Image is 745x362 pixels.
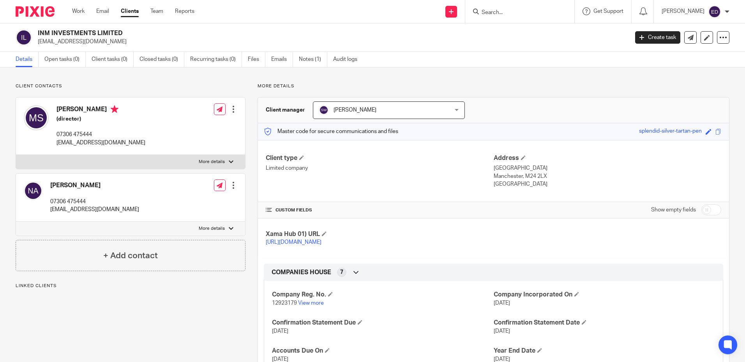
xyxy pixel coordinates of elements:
[50,206,139,213] p: [EMAIL_ADDRESS][DOMAIN_NAME]
[708,5,721,18] img: svg%3E
[111,105,118,113] i: Primary
[481,9,551,16] input: Search
[271,52,293,67] a: Emails
[266,154,493,162] h4: Client type
[272,347,493,355] h4: Accounts Due On
[190,52,242,67] a: Recurring tasks (0)
[494,180,721,188] p: [GEOGRAPHIC_DATA]
[92,52,134,67] a: Client tasks (0)
[272,319,493,327] h4: Confirmation Statement Due
[175,7,194,15] a: Reports
[651,206,696,214] label: Show empty fields
[24,105,49,130] img: svg%3E
[56,115,145,123] h5: (director)
[264,128,398,135] p: Master code for secure communications and files
[50,181,139,190] h4: [PERSON_NAME]
[494,172,721,180] p: Manchester, M24 2LX
[16,6,55,17] img: Pixie
[50,198,139,206] p: 07306 475444
[56,131,145,138] p: 07306 475444
[340,268,343,276] span: 7
[72,7,85,15] a: Work
[494,357,510,362] span: [DATE]
[56,105,145,115] h4: [PERSON_NAME]
[16,29,32,46] img: svg%3E
[103,250,158,262] h4: + Add contact
[38,29,506,37] h2: INM INVESTMENTS LIMITED
[56,139,145,147] p: [EMAIL_ADDRESS][DOMAIN_NAME]
[635,31,680,44] a: Create task
[266,230,493,238] h4: Xama Hub 01) URL
[298,300,324,306] a: View more
[266,240,321,245] a: [URL][DOMAIN_NAME]
[593,9,623,14] span: Get Support
[266,164,493,172] p: Limited company
[272,300,297,306] span: 12923179
[44,52,86,67] a: Open tasks (0)
[639,127,702,136] div: splendid-silver-tartan-pen
[272,328,288,334] span: [DATE]
[121,7,139,15] a: Clients
[272,357,288,362] span: [DATE]
[248,52,265,67] a: Files
[258,83,729,89] p: More details
[494,347,715,355] h4: Year End Date
[96,7,109,15] a: Email
[266,207,493,213] h4: CUSTOM FIELDS
[16,283,245,289] p: Linked clients
[334,107,376,113] span: [PERSON_NAME]
[272,268,331,277] span: COMPANIES HOUSE
[272,291,493,299] h4: Company Reg. No.
[199,225,225,232] p: More details
[16,52,39,67] a: Details
[319,105,328,115] img: svg%3E
[139,52,184,67] a: Closed tasks (0)
[299,52,327,67] a: Notes (1)
[24,181,42,200] img: svg%3E
[494,319,715,327] h4: Confirmation Statement Date
[38,38,623,46] p: [EMAIL_ADDRESS][DOMAIN_NAME]
[662,7,704,15] p: [PERSON_NAME]
[150,7,163,15] a: Team
[199,159,225,165] p: More details
[494,300,510,306] span: [DATE]
[494,291,715,299] h4: Company Incorporated On
[494,164,721,172] p: [GEOGRAPHIC_DATA]
[266,106,305,114] h3: Client manager
[16,83,245,89] p: Client contacts
[494,154,721,162] h4: Address
[333,52,363,67] a: Audit logs
[494,328,510,334] span: [DATE]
